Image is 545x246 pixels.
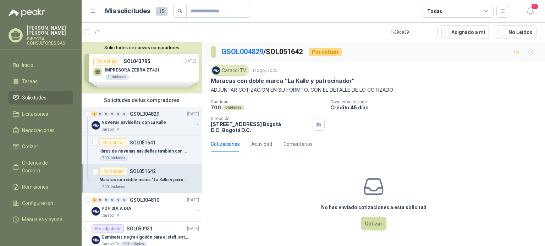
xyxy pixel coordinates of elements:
[9,156,73,177] a: Órdenes de Compra
[531,3,539,10] span: 1
[84,45,199,50] button: Solicitudes de nuevos compradores
[211,99,325,104] p: Cantidad
[99,177,188,183] p: Maracas con doble marca “La Kalle y patrocinador”
[130,198,159,202] p: GSOL004810
[104,198,109,202] div: 0
[116,111,121,116] div: 0
[82,42,202,93] div: Solicitudes de nuevos compradoresPor cotizarSOL043795[DATE] IMPRESORA ZEBRA ZT4211 UnidadesPor co...
[98,198,103,202] div: 0
[361,217,386,230] button: Cotizar
[427,7,442,15] div: Todas
[127,226,153,231] p: SOL050931
[212,67,220,74] img: Company Logo
[211,86,536,94] p: ADJUNTAR COTIZACION EN SU FORMTO, CON EL DETALLE DE LO COTIZADO
[99,148,188,155] p: libros de novenas navideñas también con 2 marcas
[252,67,277,74] p: 11 ago, 2025
[211,116,310,121] p: Dirección
[27,37,73,45] p: DIRECTA CONSULTORES SAS
[22,110,48,118] span: Licitaciones
[92,121,100,130] img: Company Logo
[122,111,127,116] div: 0
[211,121,310,133] p: [STREET_ADDRESS] Bogotá D.C. , Bogotá D.C.
[122,198,127,202] div: 0
[9,213,73,226] a: Manuales y ayuda
[156,7,167,16] span: 15
[110,198,115,202] div: 0
[92,207,100,216] img: Company Logo
[27,25,73,35] p: [PERSON_NAME] [PERSON_NAME]
[22,216,62,223] span: Manuales y ayuda
[221,46,303,57] p: / SOL051642
[22,143,38,150] span: Cotizar
[9,107,73,121] a: Licitaciones
[211,140,240,148] div: Cotizaciones
[9,8,45,17] img: Logo peakr
[9,180,73,194] a: Remisiones
[92,236,100,244] img: Company Logo
[130,140,156,145] p: SOL051641
[82,136,202,164] a: Por cotizarSOL051641libros de novenas navideñas también con 2 marcas700 Unidades
[99,155,128,161] div: 700 Unidades
[330,104,542,110] p: Crédito 45 días
[92,196,200,218] a: 2 0 0 0 0 0 GSOL004810[DATE] Company LogoPOP DIA A DIACaracol TV
[99,184,128,190] div: 700 Unidades
[92,111,97,116] div: 2
[251,140,272,148] div: Actividad
[92,198,97,202] div: 2
[211,104,221,110] p: 700
[130,111,159,116] p: GSOL004829
[101,119,166,126] p: Novenas navideñas con La Kalle
[22,78,38,85] span: Tareas
[104,111,109,116] div: 0
[187,111,199,118] p: [DATE]
[222,105,244,110] div: Unidades
[105,6,150,16] h1: Mis solicitudes
[211,65,249,76] div: Caracol TV
[9,91,73,104] a: Solicitudes
[187,225,199,232] p: [DATE]
[321,204,426,211] h3: No has enviado cotizaciones a esta solicitud
[82,93,202,107] div: Solicitudes de tus compradores
[9,58,73,72] a: Inicio
[9,75,73,88] a: Tareas
[283,140,313,148] div: Comentarios
[116,198,121,202] div: 0
[98,111,103,116] div: 0
[92,110,200,132] a: 2 0 0 0 0 0 GSOL004829[DATE] Company LogoNovenas navideñas con La KalleCaracol TV
[437,25,489,39] button: Asignado a mi
[211,77,355,85] p: Maracas con doble marca “La Kalle y patrocinador”
[101,213,119,218] p: Caracol TV
[110,111,115,116] div: 0
[22,159,66,175] span: Órdenes de Compra
[22,199,53,207] span: Configuración
[92,224,124,233] div: Por adjudicar
[130,169,156,174] p: SOL051642
[330,99,542,104] p: Condición de pago
[101,234,190,241] p: Camisetas negra algodón para el staff, estampadas en espalda y frente con el logo
[524,5,536,18] button: 1
[495,25,536,39] button: No Leídos
[187,197,199,204] p: [DATE]
[82,164,202,193] a: Por cotizarSOL051642Maracas con doble marca “La Kalle y patrocinador”700 Unidades
[101,127,119,132] p: Caracol TV
[9,196,73,210] a: Configuración
[309,48,342,56] div: Por cotizar
[22,94,46,102] span: Solicitudes
[99,138,127,147] div: Por cotizar
[22,61,33,69] span: Inicio
[391,27,432,38] div: 1 - 39 de 39
[221,47,263,56] a: GSOL004829
[177,8,182,13] span: search
[99,167,127,176] div: Por cotizar
[22,126,55,134] span: Negociaciones
[9,124,73,137] a: Negociaciones
[22,183,48,191] span: Remisiones
[9,140,73,153] a: Cotizar
[101,205,131,212] p: POP DIA A DIA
